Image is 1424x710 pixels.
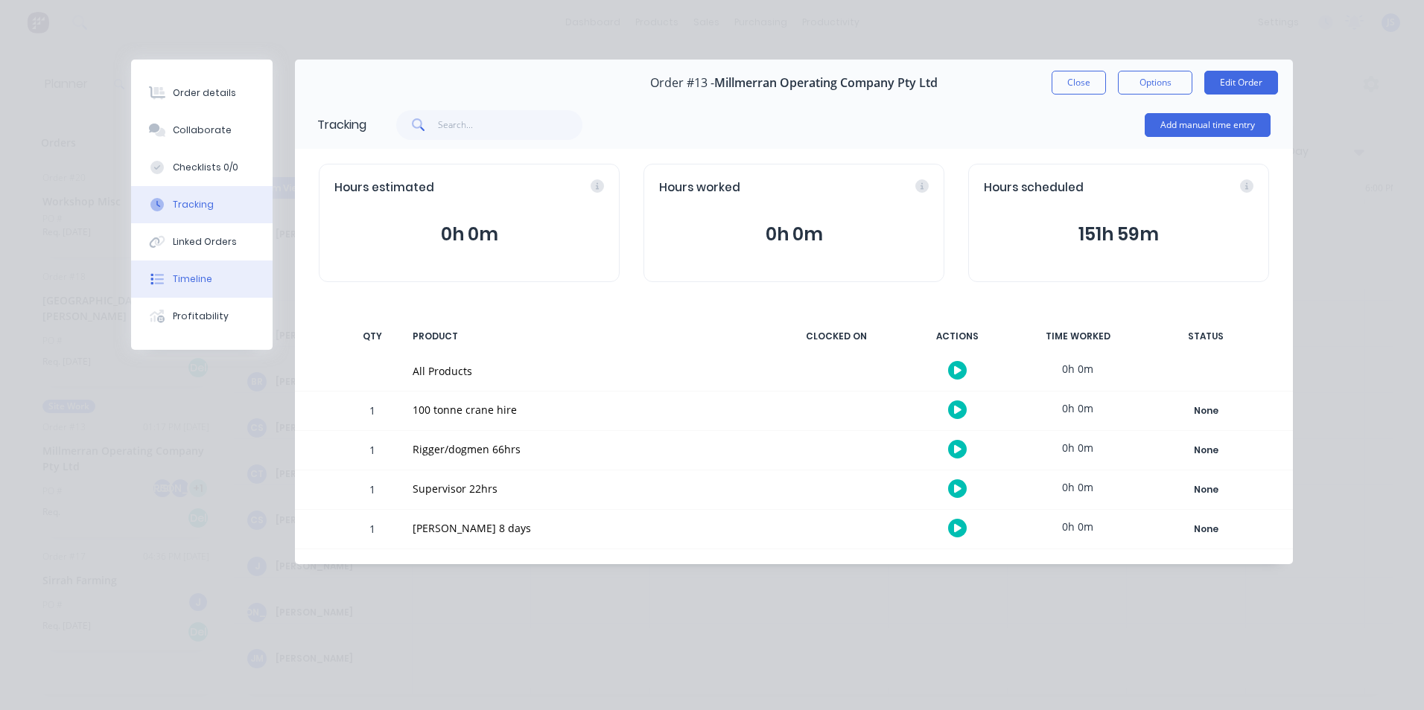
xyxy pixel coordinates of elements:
[350,321,395,352] div: QTY
[173,272,212,286] div: Timeline
[1118,71,1192,95] button: Options
[350,512,395,549] div: 1
[131,186,273,223] button: Tracking
[1151,519,1260,540] button: None
[413,363,763,379] div: All Products
[1022,431,1134,464] div: 0h 0m
[173,161,238,174] div: Checklists 0/0
[901,321,1013,352] div: ACTIONS
[1022,321,1134,352] div: TIME WORKED
[1022,352,1134,386] div: 0h 0m
[1152,519,1259,539] div: None
[350,394,395,430] div: 1
[1204,71,1278,95] button: Edit Order
[984,179,1084,196] span: Hours scheduled
[413,441,763,457] div: Rigger/dogmen 66hrs
[984,220,1253,249] button: 151h 59m
[173,198,214,211] div: Tracking
[1142,321,1269,352] div: STATUS
[1022,510,1134,543] div: 0h 0m
[1152,401,1259,420] div: None
[1152,480,1259,499] div: None
[131,149,273,186] button: Checklists 0/0
[173,124,232,137] div: Collaborate
[413,481,763,496] div: Supervisor 22hrs
[350,473,395,509] div: 1
[650,76,714,90] span: Order #13 -
[413,520,763,536] div: [PERSON_NAME] 8 days
[404,321,772,352] div: PRODUCT
[173,235,237,249] div: Linked Orders
[334,220,604,249] button: 0h 0m
[131,298,273,335] button: Profitability
[350,433,395,470] div: 1
[1052,71,1106,95] button: Close
[659,220,929,249] button: 0h 0m
[1022,391,1134,425] div: 0h 0m
[1151,400,1260,421] button: None
[1152,441,1259,460] div: None
[438,110,583,140] input: Search...
[413,402,763,418] div: 100 tonne crane hire
[131,223,273,260] button: Linked Orders
[317,116,366,134] div: Tracking
[659,179,740,196] span: Hours worked
[131,260,273,298] button: Timeline
[1022,470,1134,504] div: 0h 0m
[1151,479,1260,500] button: None
[131,112,273,149] button: Collaborate
[334,179,434,196] span: Hours estimated
[131,74,273,112] button: Order details
[173,310,229,323] div: Profitability
[1151,440,1260,461] button: None
[714,76,938,90] span: Millmerran Operating Company Pty Ltd
[173,86,236,100] div: Order details
[1145,113,1271,137] button: Add manual time entry
[781,321,892,352] div: CLOCKED ON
